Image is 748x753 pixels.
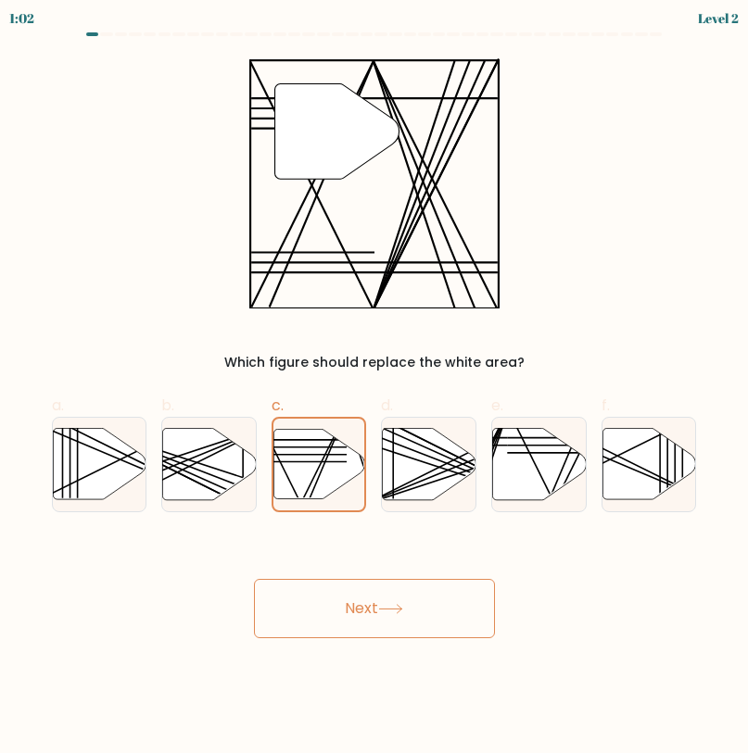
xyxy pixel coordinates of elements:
[272,395,284,416] span: c.
[161,395,174,416] span: b.
[9,8,34,28] div: 1:02
[63,353,686,372] div: Which figure should replace the white area?
[274,84,399,180] g: "
[254,579,495,638] button: Next
[381,395,393,416] span: d.
[602,395,610,416] span: f.
[52,395,64,416] span: a.
[698,8,739,28] div: Level 2
[491,395,503,416] span: e.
